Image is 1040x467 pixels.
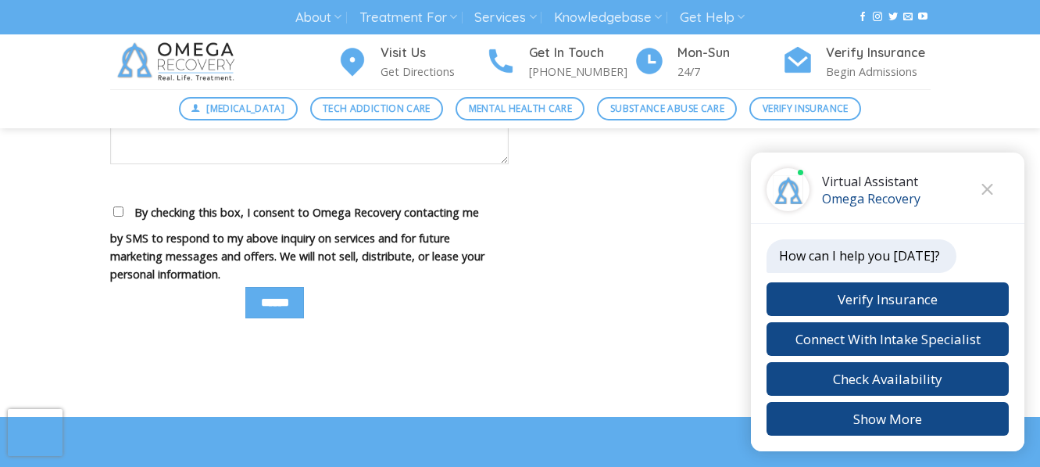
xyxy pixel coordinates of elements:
h4: Visit Us [381,43,485,63]
a: Mental Health Care [456,97,584,120]
a: Get In Touch [PHONE_NUMBER] [485,43,634,81]
p: 24/7 [677,63,782,81]
a: Treatment For [359,3,457,32]
a: [MEDICAL_DATA] [179,97,298,120]
iframe: reCAPTCHA [8,409,63,456]
input: By checking this box, I consent to Omega Recovery contacting me by SMS to respond to my above inq... [113,207,123,217]
span: By checking this box, I consent to Omega Recovery contacting me by SMS to respond to my above inq... [110,205,484,282]
span: Substance Abuse Care [610,101,724,116]
a: Follow on Facebook [858,12,867,23]
a: Get Help [680,3,745,32]
a: Tech Addiction Care [310,97,444,120]
a: Send us an email [903,12,913,23]
a: Verify Insurance Begin Admissions [782,43,931,81]
a: Verify Insurance [749,97,861,120]
span: Verify Insurance [763,101,849,116]
p: Get Directions [381,63,485,81]
a: Services [474,3,536,32]
h4: Get In Touch [529,43,634,63]
a: Follow on Twitter [888,12,898,23]
span: [MEDICAL_DATA] [206,101,284,116]
span: Tech Addiction Care [323,101,431,116]
a: Follow on YouTube [918,12,927,23]
a: Follow on Instagram [873,12,882,23]
h4: Verify Insurance [826,43,931,63]
p: Begin Admissions [826,63,931,81]
a: About [295,3,341,32]
a: Substance Abuse Care [597,97,737,120]
a: Visit Us Get Directions [337,43,485,81]
p: [PHONE_NUMBER] [529,63,634,81]
span: Mental Health Care [469,101,572,116]
a: Knowledgebase [554,3,662,32]
img: Omega Recovery [110,34,247,89]
h4: Mon-Sun [677,43,782,63]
